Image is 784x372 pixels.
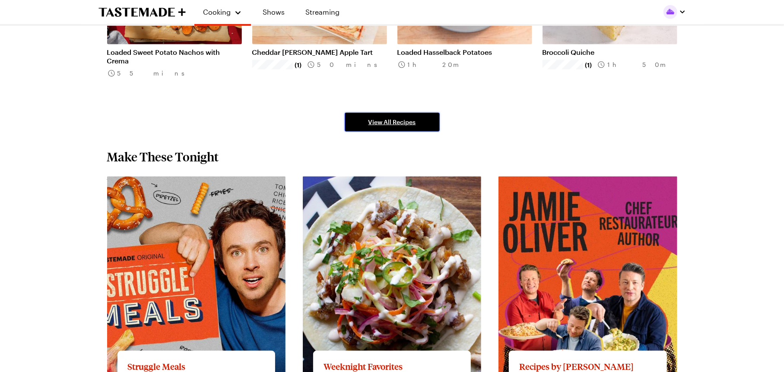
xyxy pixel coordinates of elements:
h2: Make These Tonight [107,149,219,164]
span: View All Recipes [368,118,416,126]
a: Loaded Sweet Potato Nachos with Crema [107,48,242,65]
a: Cheddar [PERSON_NAME] Apple Tart [252,48,387,57]
img: Profile picture [663,5,677,19]
a: View full content for Weeknight Favorites [303,177,438,186]
a: View full content for Recipes by Jamie Oliver [498,177,658,186]
a: View full content for Struggle Meals [107,177,224,186]
span: Cooking [203,8,231,16]
a: To Tastemade Home Page [98,7,186,17]
a: View All Recipes [345,113,440,132]
button: Profile picture [663,5,686,19]
button: Cooking [203,3,242,21]
a: Loaded Hasselback Potatoes [397,48,532,57]
a: Broccoli Quiche [543,48,677,57]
